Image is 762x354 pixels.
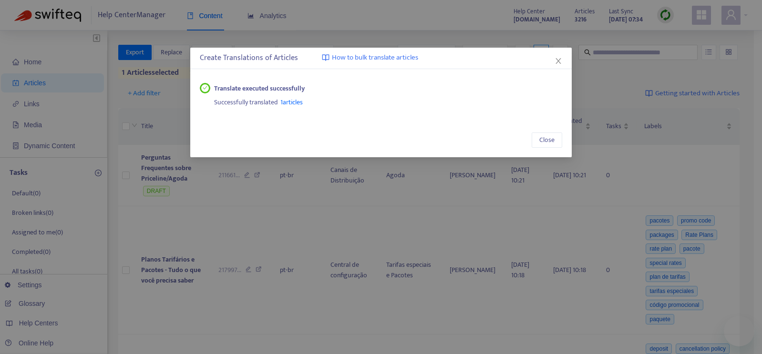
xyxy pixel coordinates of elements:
span: check [203,85,208,91]
span: How to bulk translate articles [332,52,418,63]
button: Close [553,56,564,66]
div: Successfully translated [214,94,563,108]
button: Close [532,132,562,148]
iframe: Button to launch messaging window [724,316,754,346]
span: 1 articles [280,97,303,108]
span: close [555,57,562,65]
strong: Translate executed successfully [214,83,305,94]
img: image-link [322,54,330,61]
span: Close [539,135,555,145]
a: How to bulk translate articles [322,52,418,63]
div: Create Translations of Articles [200,52,562,64]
